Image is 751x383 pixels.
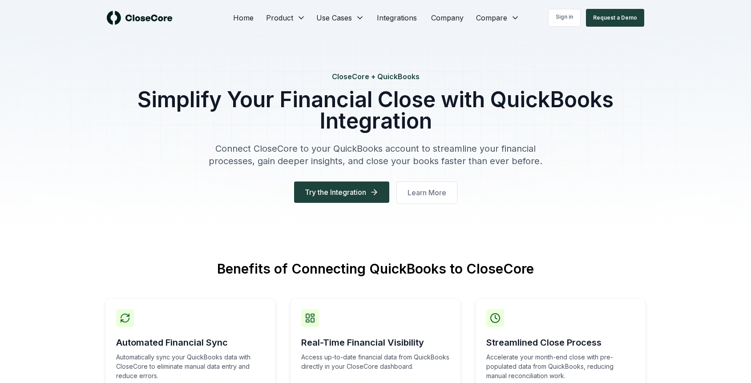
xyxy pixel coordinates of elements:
[116,352,265,380] p: Automatically sync your QuickBooks data with CloseCore to eliminate manual data entry and reduce ...
[105,71,646,82] h4: CloseCore + QuickBooks
[424,9,471,27] a: Company
[294,181,389,204] a: Try the Integration
[316,12,352,23] span: Use Cases
[476,12,507,23] span: Compare
[226,9,261,27] a: Home
[294,181,389,203] button: Try the Integration
[261,9,311,27] button: Product
[105,261,646,298] h2: Benefits of Connecting QuickBooks to CloseCore
[396,181,457,204] button: Learn More
[116,336,265,349] h3: Automated Financial Sync
[266,12,293,23] span: Product
[107,11,173,25] img: logo
[486,352,635,380] p: Accelerate your month-end close with pre-populated data from QuickBooks, reducing manual reconcil...
[301,336,450,349] h3: Real-Time Financial Visibility
[370,9,424,27] a: Integrations
[105,89,646,132] h1: Simplify Your Financial Close with QuickBooks Integration
[205,142,546,167] p: Connect CloseCore to your QuickBooks account to streamline your financial processes, gain deeper ...
[311,9,370,27] button: Use Cases
[586,9,644,27] button: Request a Demo
[548,9,581,27] a: Sign in
[471,9,525,27] button: Compare
[301,352,450,371] p: Access up-to-date financial data from QuickBooks directly in your CloseCore dashboard.
[486,336,635,349] h3: Streamlined Close Process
